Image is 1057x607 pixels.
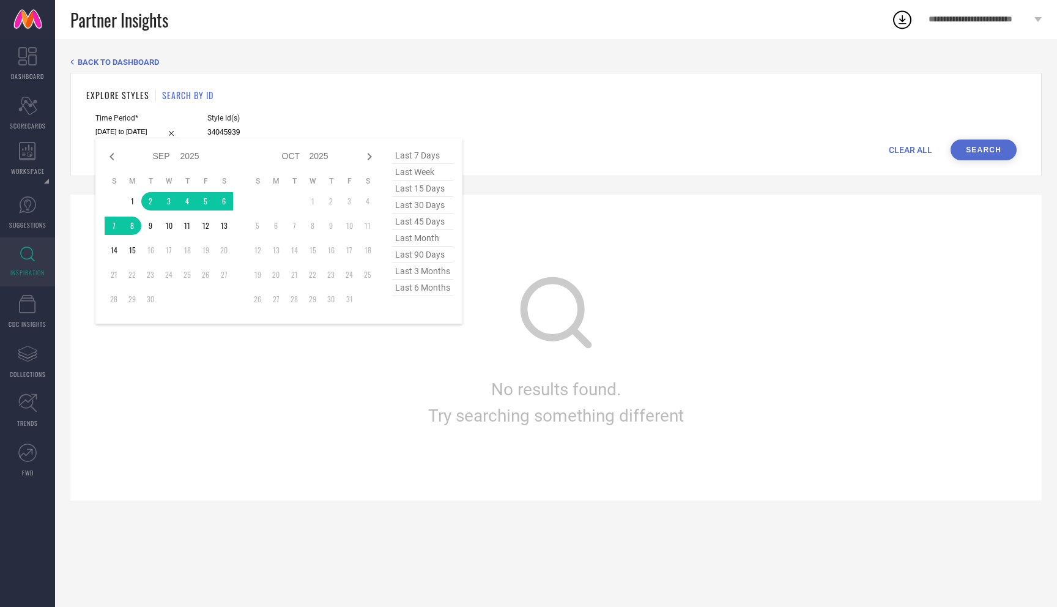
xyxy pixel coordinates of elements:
td: Sat Sep 20 2025 [215,241,233,259]
td: Sun Sep 28 2025 [105,290,123,308]
th: Saturday [358,176,377,186]
div: Next month [362,149,377,164]
th: Sunday [248,176,267,186]
td: Wed Oct 29 2025 [303,290,322,308]
span: last 3 months [392,263,453,280]
td: Sun Oct 05 2025 [248,217,267,235]
td: Mon Sep 01 2025 [123,192,141,210]
td: Sat Oct 11 2025 [358,217,377,235]
td: Sun Oct 19 2025 [248,266,267,284]
span: last 15 days [392,181,453,197]
td: Mon Sep 08 2025 [123,217,141,235]
span: Try searching something different [428,406,684,426]
td: Mon Oct 06 2025 [267,217,285,235]
td: Fri Oct 10 2025 [340,217,358,235]
span: WORKSPACE [11,166,45,176]
td: Sun Sep 21 2025 [105,266,123,284]
td: Tue Oct 07 2025 [285,217,303,235]
td: Thu Sep 18 2025 [178,241,196,259]
th: Tuesday [285,176,303,186]
span: BACK TO DASHBOARD [78,58,159,67]
span: last 90 days [392,247,453,263]
span: Partner Insights [70,7,168,32]
td: Mon Sep 29 2025 [123,290,141,308]
td: Thu Sep 25 2025 [178,266,196,284]
td: Thu Oct 23 2025 [322,266,340,284]
div: Previous month [105,149,119,164]
span: last 30 days [392,197,453,214]
td: Sat Oct 25 2025 [358,266,377,284]
input: Select time period [95,125,180,138]
th: Saturday [215,176,233,186]
div: Back TO Dashboard [70,58,1042,67]
td: Mon Oct 13 2025 [267,241,285,259]
span: Time Period* [95,114,180,122]
span: last 7 days [392,147,453,164]
td: Tue Sep 16 2025 [141,241,160,259]
span: last week [392,164,453,181]
td: Thu Sep 11 2025 [178,217,196,235]
span: CLEAR ALL [889,145,932,155]
td: Mon Sep 15 2025 [123,241,141,259]
th: Sunday [105,176,123,186]
td: Wed Oct 01 2025 [303,192,322,210]
td: Wed Oct 15 2025 [303,241,322,259]
td: Thu Oct 16 2025 [322,241,340,259]
th: Thursday [322,176,340,186]
td: Thu Oct 30 2025 [322,290,340,308]
td: Mon Oct 20 2025 [267,266,285,284]
td: Fri Sep 12 2025 [196,217,215,235]
td: Sun Oct 26 2025 [248,290,267,308]
td: Fri Sep 05 2025 [196,192,215,210]
td: Mon Sep 22 2025 [123,266,141,284]
th: Friday [340,176,358,186]
td: Wed Sep 10 2025 [160,217,178,235]
td: Mon Oct 27 2025 [267,290,285,308]
span: INSPIRATION [10,268,45,277]
div: Open download list [891,9,913,31]
td: Sat Sep 27 2025 [215,266,233,284]
th: Monday [123,176,141,186]
span: SUGGESTIONS [9,220,46,229]
td: Sat Oct 18 2025 [358,241,377,259]
td: Fri Oct 24 2025 [340,266,358,284]
span: last month [392,230,453,247]
td: Fri Oct 31 2025 [340,290,358,308]
td: Thu Oct 09 2025 [322,217,340,235]
td: Wed Oct 08 2025 [303,217,322,235]
td: Sat Sep 13 2025 [215,217,233,235]
h1: EXPLORE STYLES [86,89,149,102]
span: COLLECTIONS [10,370,46,379]
td: Thu Sep 04 2025 [178,192,196,210]
td: Wed Sep 17 2025 [160,241,178,259]
td: Wed Oct 22 2025 [303,266,322,284]
span: FWD [22,468,34,477]
td: Wed Sep 03 2025 [160,192,178,210]
span: last 6 months [392,280,453,296]
td: Sat Oct 04 2025 [358,192,377,210]
td: Sat Sep 06 2025 [215,192,233,210]
th: Thursday [178,176,196,186]
th: Friday [196,176,215,186]
span: TRENDS [17,419,38,428]
td: Fri Sep 19 2025 [196,241,215,259]
td: Tue Sep 30 2025 [141,290,160,308]
td: Tue Oct 28 2025 [285,290,303,308]
td: Sun Sep 07 2025 [105,217,123,235]
input: Enter comma separated style ids e.g. 12345, 67890 [207,125,385,140]
td: Thu Oct 02 2025 [322,192,340,210]
span: last 45 days [392,214,453,230]
td: Tue Sep 09 2025 [141,217,160,235]
h1: SEARCH BY ID [162,89,213,102]
td: Wed Sep 24 2025 [160,266,178,284]
th: Wednesday [160,176,178,186]
span: CDC INSIGHTS [9,319,46,329]
th: Monday [267,176,285,186]
span: SCORECARDS [10,121,46,130]
td: Fri Oct 17 2025 [340,241,358,259]
td: Fri Oct 03 2025 [340,192,358,210]
button: Search [951,140,1017,160]
th: Tuesday [141,176,160,186]
td: Tue Sep 02 2025 [141,192,160,210]
td: Tue Sep 23 2025 [141,266,160,284]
